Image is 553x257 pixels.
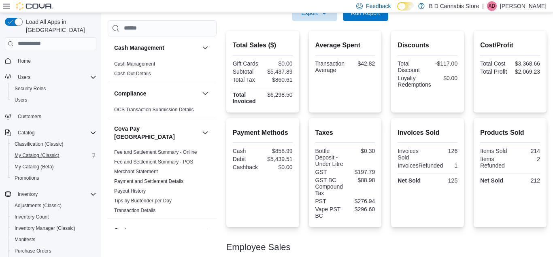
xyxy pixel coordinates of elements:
a: Classification (Classic) [11,139,67,149]
div: Cashback [233,164,261,170]
h2: Total Sales ($) [233,40,293,50]
a: Security Roles [11,84,49,93]
span: Classification (Classic) [11,139,96,149]
span: Promotions [15,175,39,181]
div: $5,437.89 [264,68,293,75]
span: Manifests [11,235,96,244]
div: $860.61 [264,76,293,83]
div: 2 [512,156,540,162]
a: My Catalog (Classic) [11,151,63,160]
div: $6,298.50 [264,91,293,98]
span: Purchase Orders [15,248,51,254]
button: Classification (Classic) [8,138,100,150]
p: B D Cannabis Store [429,1,479,11]
button: Users [2,72,100,83]
span: OCS Transaction Submission Details [114,106,194,113]
a: Cash Out Details [114,71,151,76]
button: Export [292,5,337,21]
span: Users [11,95,96,105]
a: Tips by Budtender per Day [114,198,172,204]
a: Cash Management [114,61,155,67]
span: Fee and Settlement Summary - Online [114,149,197,155]
span: Export [297,5,332,21]
div: 125 [429,177,457,184]
button: Promotions [8,172,100,184]
span: Transaction Details [114,207,155,214]
span: Users [15,72,96,82]
h2: Invoices Sold [398,128,457,138]
button: Run Report [343,5,388,21]
div: Items Sold [480,148,508,154]
button: My Catalog (Beta) [8,161,100,172]
div: $0.30 [347,148,375,154]
h2: Products Sold [480,128,540,138]
div: Cash Management [108,59,217,82]
div: Aman Dhillon [487,1,497,11]
span: Adjustments (Classic) [11,201,96,210]
div: $296.60 [347,206,375,212]
button: Customer [200,225,210,235]
h3: Cash Management [114,44,164,52]
span: Inventory [18,191,38,198]
button: Inventory Manager (Classic) [8,223,100,234]
span: Adjustments (Classic) [15,202,62,209]
input: Dark Mode [397,2,414,11]
strong: Net Sold [398,177,421,184]
span: Inventory Count [15,214,49,220]
a: Inventory Manager (Classic) [11,223,79,233]
div: 212 [512,177,540,184]
div: $197.79 [347,169,375,175]
button: Cash Management [114,44,199,52]
button: Cash Management [200,43,210,53]
div: GST [315,169,344,175]
div: $3,368.66 [512,60,540,67]
a: Merchant Statement [114,169,158,174]
button: Adjustments (Classic) [8,200,100,211]
div: InvoicesRefunded [398,162,443,169]
span: Catalog [18,130,34,136]
div: PST [315,198,344,204]
h2: Payment Methods [233,128,293,138]
a: Users [11,95,30,105]
span: Inventory [15,189,96,199]
span: Run Report [351,9,380,17]
button: Catalog [2,127,100,138]
button: Users [15,72,34,82]
a: Fee and Settlement Summary - Online [114,149,197,155]
div: GST BC Compound Tax [315,177,344,196]
div: Transaction Average [315,60,345,73]
span: Cash Out Details [114,70,151,77]
div: $2,069.23 [512,68,540,75]
button: Users [8,94,100,106]
div: Total Profit [480,68,508,75]
span: Customers [18,113,41,120]
span: My Catalog (Classic) [11,151,96,160]
a: Purchase Orders [11,246,55,256]
span: Security Roles [15,85,46,92]
div: Bottle Deposit - Under Litre [315,148,344,167]
h3: Employee Sales [226,242,291,252]
span: Payment and Settlement Details [114,178,183,185]
strong: Total Invoiced [233,91,256,104]
button: Inventory [2,189,100,200]
div: 1 [446,162,457,169]
span: Manifests [15,236,35,243]
div: Debit [233,156,261,162]
span: Inventory Count [11,212,96,222]
button: Security Roles [8,83,100,94]
span: Classification (Classic) [15,141,64,147]
strong: Net Sold [480,177,503,184]
div: Total Discount [398,60,426,73]
span: Merchant Statement [114,168,158,175]
span: Users [18,74,30,81]
span: Load All Apps in [GEOGRAPHIC_DATA] [23,18,96,34]
a: Payout History [114,188,146,194]
div: Compliance [108,105,217,118]
button: Inventory Count [8,211,100,223]
div: Subtotal [233,68,261,75]
button: Compliance [114,89,199,98]
button: Customer [114,226,199,234]
h2: Discounts [398,40,457,50]
p: | [482,1,484,11]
